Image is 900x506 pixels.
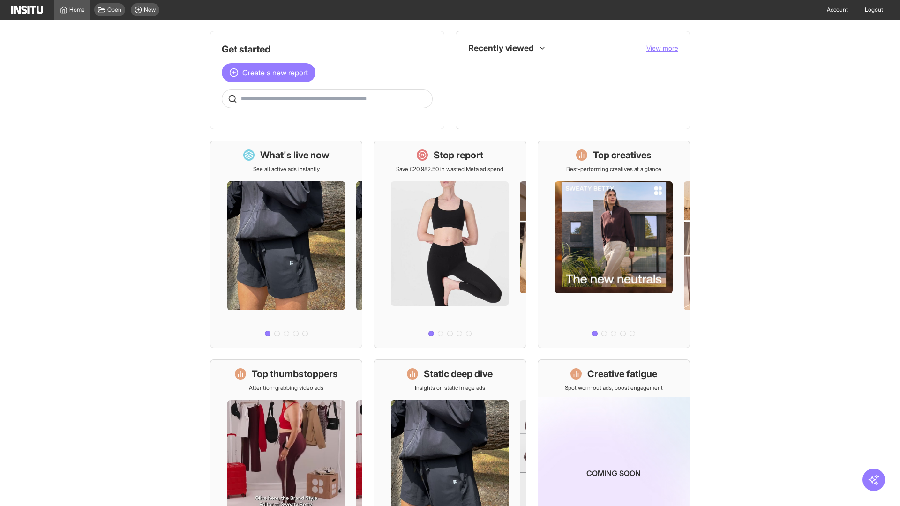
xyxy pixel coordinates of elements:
p: Insights on static image ads [415,384,485,392]
button: Create a new report [222,63,315,82]
div: Insights [471,103,482,114]
a: Stop reportSave £20,982.50 in wasted Meta ad spend [374,141,526,348]
span: Creative Fatigue [Beta] [488,104,671,112]
span: New [144,6,156,14]
img: Logo [11,6,43,14]
button: View more [646,44,678,53]
p: Attention-grabbing video ads [249,384,323,392]
a: Top creativesBest-performing creatives at a glance [538,141,690,348]
h1: Top creatives [593,149,652,162]
p: See all active ads instantly [253,165,320,173]
span: Create a new report [242,67,308,78]
span: Home [69,6,85,14]
span: Placements [488,84,671,91]
h1: What's live now [260,149,330,162]
h1: Get started [222,43,433,56]
div: Dashboard [471,61,482,73]
h1: Static deep dive [424,367,493,380]
span: Placements [488,84,517,91]
span: Open [107,6,121,14]
p: Best-performing creatives at a glance [566,165,661,173]
p: Save £20,982.50 in wasted Meta ad spend [396,165,503,173]
span: View more [646,44,678,52]
span: Creative Fatigue [Beta] [488,104,547,112]
div: Insights [471,82,482,93]
h1: Top thumbstoppers [252,367,338,380]
span: What's live now [488,63,671,71]
span: What's live now [488,63,528,71]
a: What's live nowSee all active ads instantly [210,141,362,348]
h1: Stop report [434,149,483,162]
